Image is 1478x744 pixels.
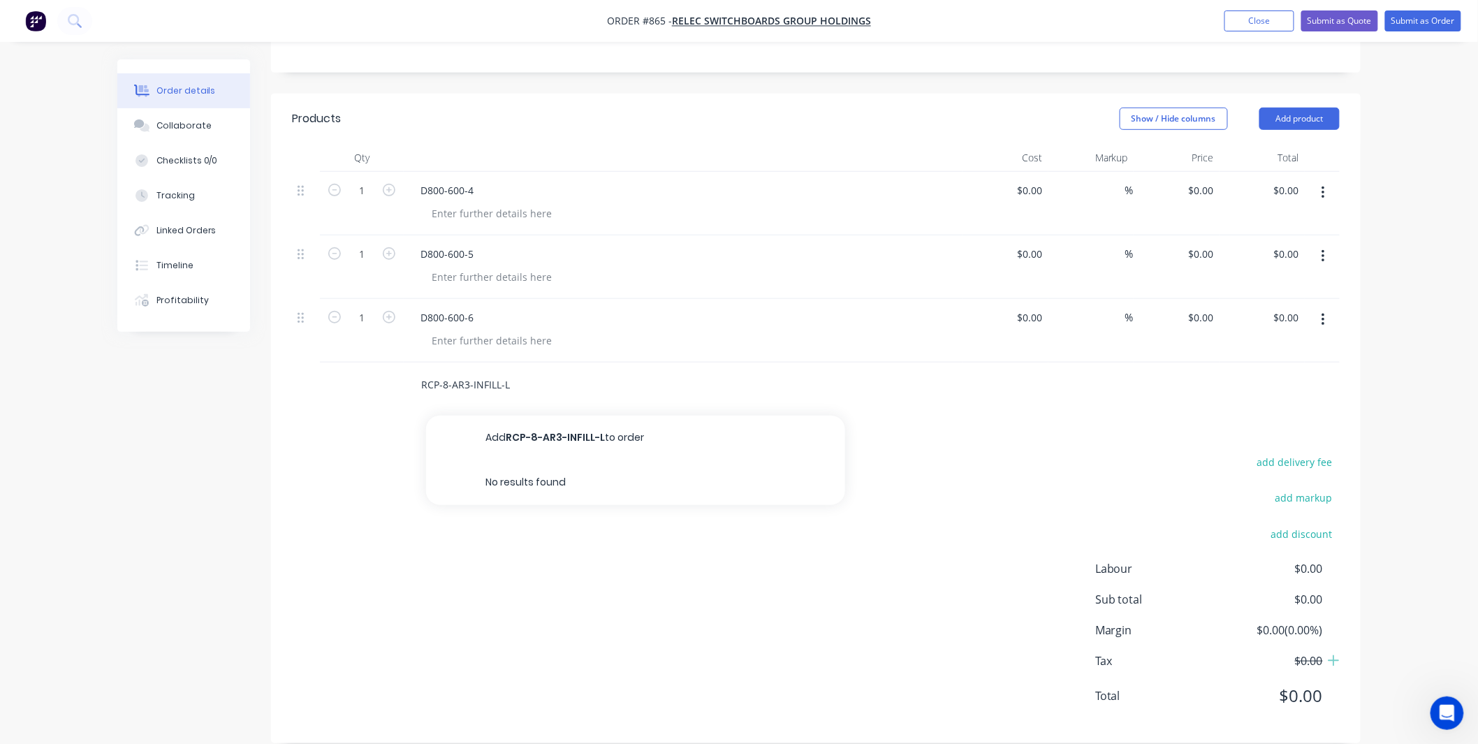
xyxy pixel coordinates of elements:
[1220,144,1305,172] div: Total
[117,178,250,213] button: Tracking
[117,108,250,143] button: Collaborate
[1220,683,1323,708] span: $0.00
[1095,687,1220,704] span: Total
[117,248,250,283] button: Timeline
[1095,652,1220,669] span: Tax
[156,259,193,272] div: Timeline
[1125,182,1134,198] span: %
[1268,488,1340,507] button: add markup
[409,244,485,264] div: D800-600-5
[1259,108,1340,130] button: Add product
[672,15,871,28] a: Relec Switchboards Group Holdings
[963,144,1048,172] div: Cost
[117,143,250,178] button: Checklists 0/0
[1301,10,1378,31] button: Submit as Quote
[117,213,250,248] button: Linked Orders
[156,85,216,97] div: Order details
[1264,524,1340,543] button: add discount
[1220,591,1323,608] span: $0.00
[420,371,700,399] input: Start typing to add a product...
[117,73,250,108] button: Order details
[1385,10,1461,31] button: Submit as Order
[1134,144,1220,172] div: Price
[1095,560,1220,577] span: Labour
[1250,453,1340,472] button: add delivery fee
[426,416,845,460] button: AddRCP-8-AR3-INFILL-Lto order
[1125,309,1134,326] span: %
[156,154,218,167] div: Checklists 0/0
[409,307,485,328] div: D800-600-6
[156,224,217,237] div: Linked Orders
[292,110,341,127] div: Products
[156,294,209,307] div: Profitability
[1125,246,1134,262] span: %
[25,10,46,31] img: Factory
[156,189,195,202] div: Tracking
[320,144,404,172] div: Qty
[1220,652,1323,669] span: $0.00
[1224,10,1294,31] button: Close
[607,15,672,28] span: Order #865 -
[117,283,250,318] button: Profitability
[1120,108,1228,130] button: Show / Hide columns
[1048,144,1134,172] div: Markup
[1095,622,1220,639] span: Margin
[1095,591,1220,608] span: Sub total
[409,180,485,200] div: D800-600-4
[156,119,212,132] div: Collaborate
[1431,696,1464,730] iframe: Intercom live chat
[1220,560,1323,577] span: $0.00
[1220,622,1323,639] span: $0.00 ( 0.00 %)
